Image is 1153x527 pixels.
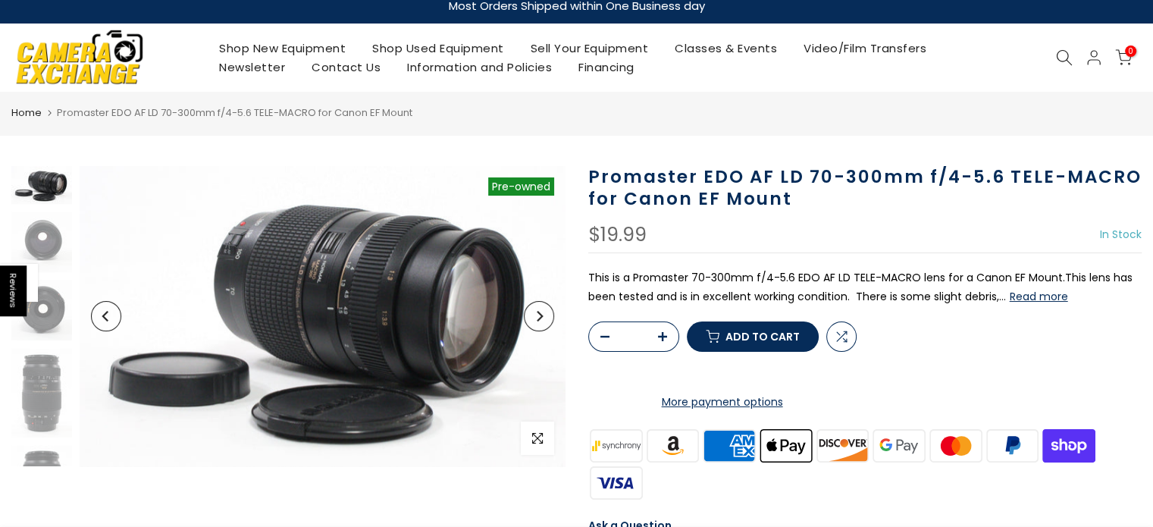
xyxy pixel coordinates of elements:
[588,268,1142,306] p: This is a Promaster 70-300mm f/4-5.6 EDO AF LD TELE-MACRO lens for a Canon EF Mount.This lens has...
[984,427,1041,464] img: paypal
[206,39,359,58] a: Shop New Equipment
[11,280,72,340] img: Promaster EDO AF LD 70-300mm f/4-5.6 TELE-MACRO for Canon EF Mount Lenses Small Format - Canon EO...
[1125,45,1136,57] span: 0
[1041,427,1098,464] img: shopify pay
[517,39,662,58] a: Sell Your Equipment
[588,393,857,412] a: More payment options
[1010,290,1068,303] button: Read more
[394,58,566,77] a: Information and Policies
[1100,227,1142,242] span: In Stock
[687,322,819,352] button: Add to cart
[588,166,1142,210] h1: Promaster EDO AF LD 70-300mm f/4-5.6 TELE-MACRO for Canon EF Mount
[91,301,121,331] button: Previous
[11,105,42,121] a: Home
[11,212,72,272] img: Promaster EDO AF LD 70-300mm f/4-5.6 TELE-MACRO for Canon EF Mount Lenses Small Format - Canon EO...
[814,427,871,464] img: discover
[588,464,645,501] img: visa
[791,39,940,58] a: Video/Film Transfers
[57,105,412,120] span: Promaster EDO AF LD 70-300mm f/4-5.6 TELE-MACRO for Canon EF Mount
[644,427,701,464] img: amazon payments
[1115,49,1132,66] a: 0
[359,39,518,58] a: Shop Used Equipment
[299,58,394,77] a: Contact Us
[701,427,758,464] img: american express
[662,39,791,58] a: Classes & Events
[588,225,647,245] div: $19.99
[588,427,645,464] img: synchrony
[11,166,72,204] img: Promaster EDO AF LD 70-300mm f/4-5.6 TELE-MACRO for Canon EF Mount Lenses Small Format - Canon EO...
[757,427,814,464] img: apple pay
[206,58,299,77] a: Newsletter
[11,348,72,438] img: Promaster EDO AF LD 70-300mm f/4-5.6 TELE-MACRO for Canon EF Mount Lenses Small Format - Canon EO...
[927,427,984,464] img: master
[725,331,800,342] span: Add to cart
[871,427,928,464] img: google pay
[566,58,648,77] a: Financing
[524,301,554,331] button: Next
[80,166,566,467] img: Promaster EDO AF LD 70-300mm f/4-5.6 TELE-MACRO for Canon EF Mount Lenses Small Format - Canon EO...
